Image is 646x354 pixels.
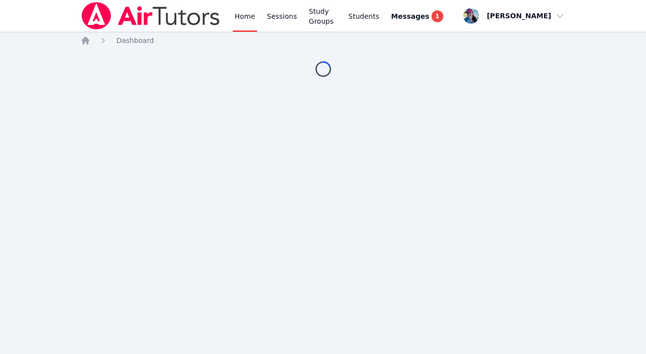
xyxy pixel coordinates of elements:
[81,2,220,30] img: Air Tutors
[116,36,154,45] a: Dashboard
[431,10,443,22] span: 1
[81,36,565,45] nav: Breadcrumb
[391,11,429,21] span: Messages
[116,37,154,44] span: Dashboard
